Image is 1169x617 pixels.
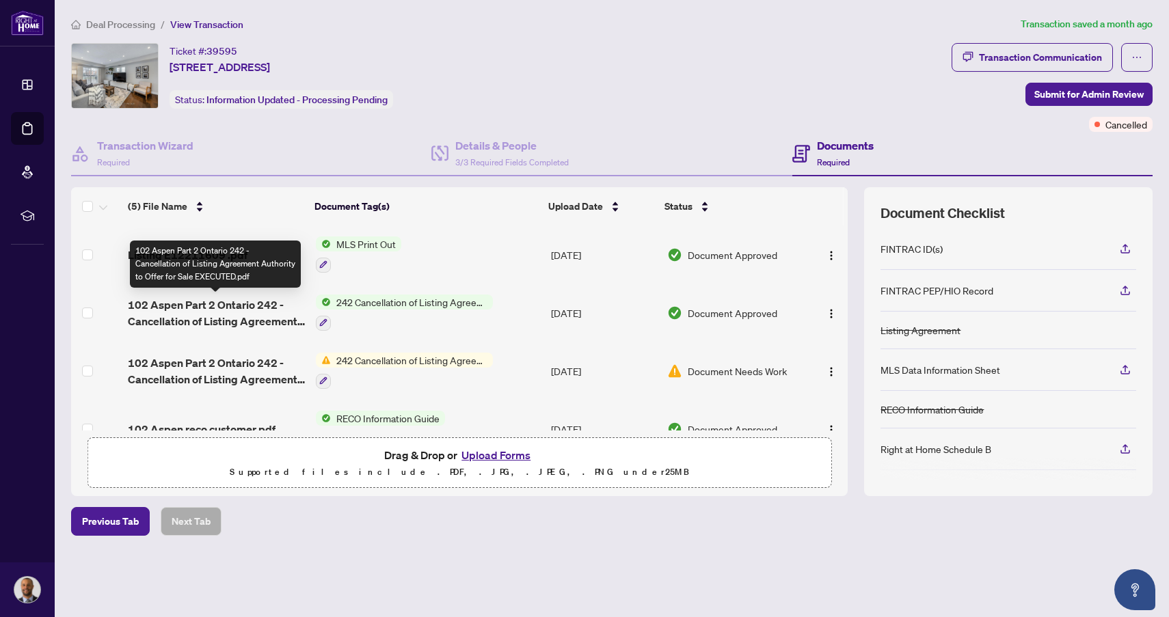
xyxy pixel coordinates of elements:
img: Document Status [667,364,682,379]
img: Logo [826,308,837,319]
p: Supported files include .PDF, .JPG, .JPEG, .PNG under 25 MB [96,464,822,480]
th: Status [659,187,803,225]
button: Logo [820,302,842,324]
span: 242 Cancellation of Listing Agreement - Authority to Offer for Sale [331,294,493,310]
span: 39595 [206,45,237,57]
li: / [161,16,165,32]
span: Required [817,157,850,167]
span: Cancelled [1105,117,1147,132]
span: Drag & Drop orUpload FormsSupported files include .PDF, .JPG, .JPEG, .PNG under25MB [88,438,831,489]
img: Status Icon [316,353,331,368]
button: Logo [820,360,842,382]
article: Transaction saved a month ago [1021,16,1153,32]
span: Information Updated - Processing Pending [206,94,388,106]
div: Status: [170,90,393,109]
span: 102 Aspen reco customer.pdf [128,421,276,437]
th: Document Tag(s) [309,187,543,225]
span: RECO Information Guide [331,411,445,426]
span: ellipsis [1131,52,1142,63]
div: Transaction Communication [979,46,1102,68]
span: [STREET_ADDRESS] [170,59,270,75]
div: Right at Home Schedule B [881,441,991,456]
span: 3/3 Required Fields Completed [455,157,569,167]
button: Status IconMLS Print Out [316,236,401,273]
span: Document Needs Work [688,364,787,379]
span: Status [664,199,693,214]
th: Upload Date [543,187,658,225]
button: Logo [820,418,842,440]
td: [DATE] [546,342,662,400]
span: Document Approved [688,422,777,437]
span: View Transaction [170,18,243,31]
span: Submit for Admin Review [1034,83,1144,105]
div: FINTRAC ID(s) [881,241,943,256]
button: Previous Tab [71,507,150,536]
img: Logo [826,424,837,435]
span: Upload Date [548,199,603,214]
span: Listing E12211609 .pdf [128,247,247,263]
div: RECO Information Guide [881,402,984,417]
span: Document Approved [688,305,777,320]
h4: Documents [817,137,874,154]
button: Logo [820,244,842,266]
span: Deal Processing [86,18,155,31]
button: Status IconRECO Information Guide [316,411,445,447]
span: 102 Aspen Part 2 Ontario 242 - Cancellation of Listing Agreement Authority to Offer for Sale EXEC... [128,297,305,329]
img: Logo [826,250,837,261]
img: Status Icon [316,294,331,310]
span: Document Approved [688,247,777,262]
img: Document Status [667,422,682,437]
img: IMG-E12211609_1.jpg [72,44,158,108]
button: Status Icon242 Cancellation of Listing Agreement - Authority to Offer for Sale [316,353,493,389]
td: [DATE] [546,284,662,342]
button: Open asap [1114,569,1155,610]
img: logo [11,10,44,36]
span: Drag & Drop or [384,446,535,464]
button: Status Icon242 Cancellation of Listing Agreement - Authority to Offer for Sale [316,294,493,331]
img: Status Icon [316,411,331,426]
h4: Transaction Wizard [97,137,193,154]
img: Document Status [667,305,682,320]
span: MLS Print Out [331,236,401,251]
span: Previous Tab [82,510,139,532]
span: 102 Aspen Part 2 Ontario 242 - Cancellation of Listing Agreement Authority to Offer for Sale.pdf [128,355,305,387]
button: Next Tab [161,507,221,536]
span: (5) File Name [128,199,187,214]
button: Submit for Admin Review [1025,83,1153,106]
span: Document Checklist [881,204,1005,223]
h4: Details & People [455,137,569,154]
div: FINTRAC PEP/HIO Record [881,283,993,298]
img: Profile Icon [14,577,40,603]
span: 242 Cancellation of Listing Agreement - Authority to Offer for Sale [331,353,493,368]
div: Listing Agreement [881,323,960,338]
div: Ticket #: [170,43,237,59]
div: MLS Data Information Sheet [881,362,1000,377]
img: Document Status [667,247,682,262]
span: Required [97,157,130,167]
button: Transaction Communication [952,43,1113,72]
th: (5) File Name [122,187,310,225]
div: 102 Aspen Part 2 Ontario 242 - Cancellation of Listing Agreement Authority to Offer for Sale EXEC... [130,241,301,288]
button: Upload Forms [457,446,535,464]
td: [DATE] [546,400,662,458]
td: [DATE] [546,225,662,284]
span: home [71,20,81,29]
img: Logo [826,366,837,377]
img: Status Icon [316,236,331,251]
